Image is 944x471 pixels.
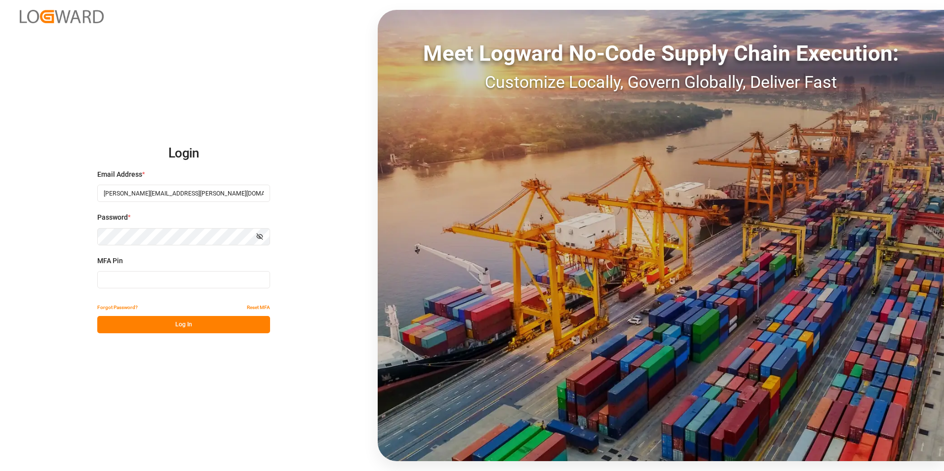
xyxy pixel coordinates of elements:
button: Forgot Password? [97,299,138,316]
img: Logward_new_orange.png [20,10,104,23]
h2: Login [97,138,270,169]
button: Reset MFA [247,299,270,316]
span: Email Address [97,169,142,180]
span: Password [97,212,128,223]
button: Log In [97,316,270,333]
div: Customize Locally, Govern Globally, Deliver Fast [378,70,944,95]
span: MFA Pin [97,256,123,266]
div: Meet Logward No-Code Supply Chain Execution: [378,37,944,70]
input: Enter your email [97,185,270,202]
